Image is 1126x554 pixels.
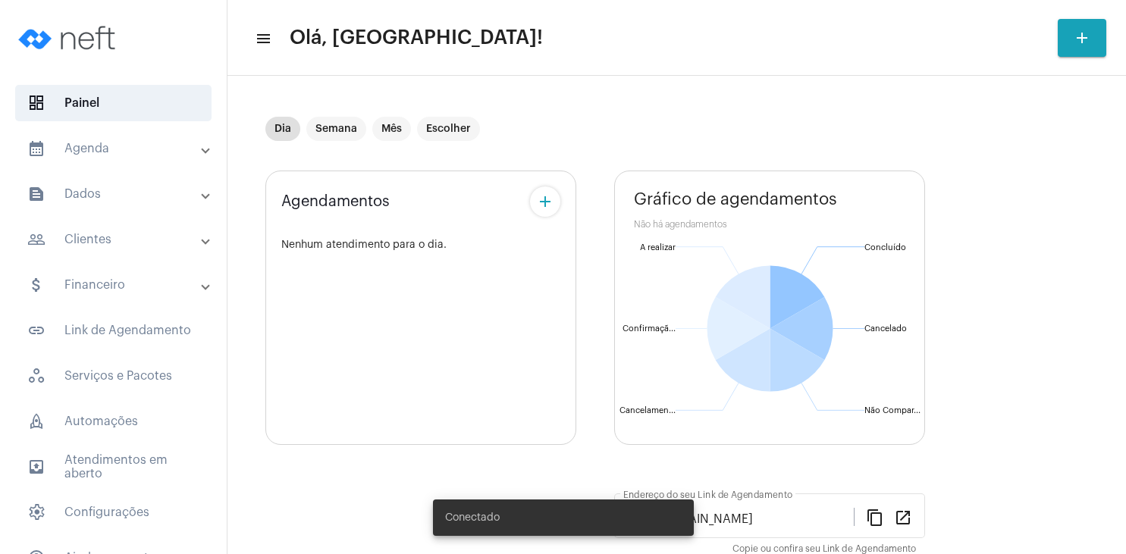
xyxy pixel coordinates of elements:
span: Conectado [445,510,500,525]
mat-icon: add [536,192,554,211]
span: Configurações [15,494,212,531]
mat-expansion-panel-header: sidenav iconFinanceiro [9,267,227,303]
span: Serviços e Pacotes [15,358,212,394]
text: Concluído [864,243,906,252]
span: Olá, [GEOGRAPHIC_DATA]! [290,26,543,50]
mat-expansion-panel-header: sidenav iconClientes [9,221,227,258]
span: sidenav icon [27,367,45,385]
mat-chip: Dia [265,117,300,141]
span: sidenav icon [27,412,45,430]
mat-chip: Semana [306,117,366,141]
mat-icon: sidenav icon [27,458,45,476]
mat-chip: Escolher [417,117,480,141]
span: Link de Agendamento [15,312,212,349]
text: Cancelado [864,324,907,333]
mat-panel-title: Dados [27,185,202,203]
span: Agendamentos [281,193,390,210]
text: Confirmaçã... [623,324,676,333]
mat-expansion-panel-header: sidenav iconDados [9,176,227,212]
div: Nenhum atendimento para o dia. [281,239,560,251]
mat-icon: sidenav icon [27,230,45,249]
text: Cancelamen... [619,406,676,415]
mat-panel-title: Clientes [27,230,202,249]
mat-panel-title: Agenda [27,139,202,158]
mat-icon: sidenav icon [27,321,45,340]
text: Não Compar... [864,406,921,415]
mat-icon: add [1073,29,1091,47]
span: Atendimentos em aberto [15,449,212,485]
span: Automações [15,403,212,440]
span: sidenav icon [27,503,45,521]
mat-icon: sidenav icon [27,139,45,158]
mat-icon: sidenav icon [27,185,45,203]
input: Link [623,512,854,526]
span: sidenav icon [27,94,45,112]
img: logo-neft-novo-2.png [12,8,126,68]
span: Gráfico de agendamentos [634,190,837,208]
span: Painel [15,85,212,121]
mat-icon: open_in_new [894,508,912,526]
mat-icon: content_copy [866,508,884,526]
mat-icon: sidenav icon [255,30,270,48]
mat-icon: sidenav icon [27,276,45,294]
text: A realizar [640,243,676,252]
mat-expansion-panel-header: sidenav iconAgenda [9,130,227,167]
mat-panel-title: Financeiro [27,276,202,294]
mat-chip: Mês [372,117,411,141]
